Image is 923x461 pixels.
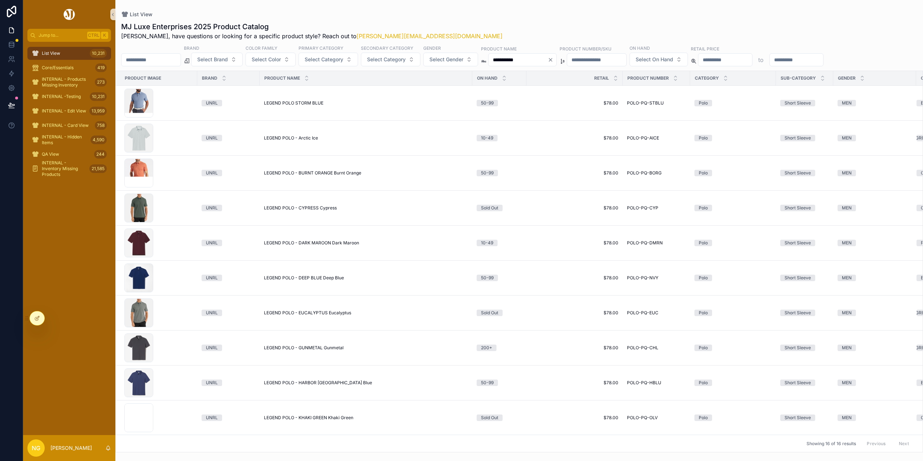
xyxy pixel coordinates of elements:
div: UNRL [206,275,218,281]
label: Retail Price [691,45,719,52]
span: POLO-PQ-OLV [627,415,658,421]
div: UNRL [206,170,218,176]
span: Select Category [367,56,406,63]
span: K [102,32,107,38]
div: 50-99 [481,100,494,106]
div: MEN [842,240,852,246]
a: INTERNAL - Card View758 [27,119,111,132]
span: POLO-PQ-NVY [627,275,658,281]
a: MEN [838,380,912,386]
a: POLO-PQ-AICE [627,135,686,141]
a: Polo [694,100,772,106]
button: Select Button [361,53,420,66]
span: POLO-PQ-DMRN [627,240,663,246]
span: Jump to... [39,32,84,38]
a: 50-99 [477,170,522,176]
div: scrollable content [23,42,115,185]
div: 758 [95,121,107,130]
span: Select Category [305,56,343,63]
div: 50-99 [481,380,494,386]
span: $78.00 [531,345,618,351]
a: Polo [694,415,772,421]
span: Select Gender [429,56,463,63]
span: $78.00 [531,170,618,176]
div: Sold Out [481,415,498,421]
a: LEGEND POLO STORM BLUE [264,100,468,106]
a: Short Sleeve [780,205,829,211]
a: LEGEND POLO - HARBOR [GEOGRAPHIC_DATA] Blue [264,380,468,386]
div: Short Sleeve [785,170,811,176]
div: 50-99 [481,170,494,176]
a: Short Sleeve [780,100,829,106]
label: Brand [184,45,199,51]
a: UNRL [202,345,255,351]
a: Short Sleeve [780,310,829,316]
a: List View10,231 [27,47,111,60]
div: Short Sleeve [785,100,811,106]
span: List View [42,50,60,56]
span: LEGEND POLO - CYPRESS Cypress [264,205,337,211]
div: UNRL [206,240,218,246]
div: 10-49 [481,240,493,246]
div: MEN [842,170,852,176]
span: INTERNAL - Hidden Items [42,134,88,146]
a: Short Sleeve [780,135,829,141]
a: Polo [694,135,772,141]
a: List View [121,11,153,18]
a: POLO-PQ-NVY [627,275,686,281]
a: $78.00 [531,415,618,421]
a: MEN [838,100,912,106]
a: INTERNAL - Edit View13,959 [27,105,111,118]
div: Polo [699,275,708,281]
div: 273 [95,78,107,87]
span: LEGEND POLO STORM BLUE [264,100,323,106]
a: LEGEND POLO - EUCALYPTUS Eucalyptus [264,310,468,316]
div: MEN [842,205,852,211]
div: Short Sleeve [785,205,811,211]
h1: MJ Luxe Enterprises 2025 Product Catalog [121,22,503,32]
a: LEGEND POLO - GUNMETAL Gunmetal [264,345,468,351]
div: MEN [842,345,852,351]
a: 10-49 [477,135,522,141]
img: App logo [62,9,76,20]
div: 200+ [481,345,492,351]
button: Jump to...CtrlK [27,29,111,42]
a: $78.00 [531,205,618,211]
span: POLO-PQ-HBLU [627,380,661,386]
span: Product Image [125,75,161,81]
a: 50-99 [477,380,522,386]
span: Category [695,75,719,81]
button: Select Button [191,53,243,66]
span: Sub-Category [781,75,816,81]
a: UNRL [202,205,255,211]
div: 4,590 [90,136,107,144]
a: Polo [694,380,772,386]
label: Gender [423,45,441,51]
span: List View [130,11,153,18]
div: Sold Out [481,205,498,211]
span: NG [32,444,40,452]
a: LEGEND POLO - Arctic Ice [264,135,468,141]
span: Gender [838,75,856,81]
span: $78.00 [531,100,618,106]
span: Select Brand [197,56,228,63]
div: Polo [699,205,708,211]
a: INTERNAL -Testing10,231 [27,90,111,103]
span: On Hand [477,75,498,81]
a: Sold Out [477,310,522,316]
a: 50-99 [477,100,522,106]
a: Polo [694,310,772,316]
a: UNRL [202,240,255,246]
div: 13,959 [89,107,107,115]
button: Select Button [630,53,688,66]
span: LEGEND POLO - BURNT ORANGE Burnt Orange [264,170,361,176]
a: Core/Essentials419 [27,61,111,74]
span: Select On Hand [636,56,673,63]
button: Select Button [299,53,358,66]
label: Product Number/SKU [560,45,611,52]
a: Short Sleeve [780,415,829,421]
label: On Hand [630,45,650,51]
a: INTERNAL - Inventory Missing Products21,585 [27,162,111,175]
a: MEN [838,205,912,211]
a: Polo [694,240,772,246]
